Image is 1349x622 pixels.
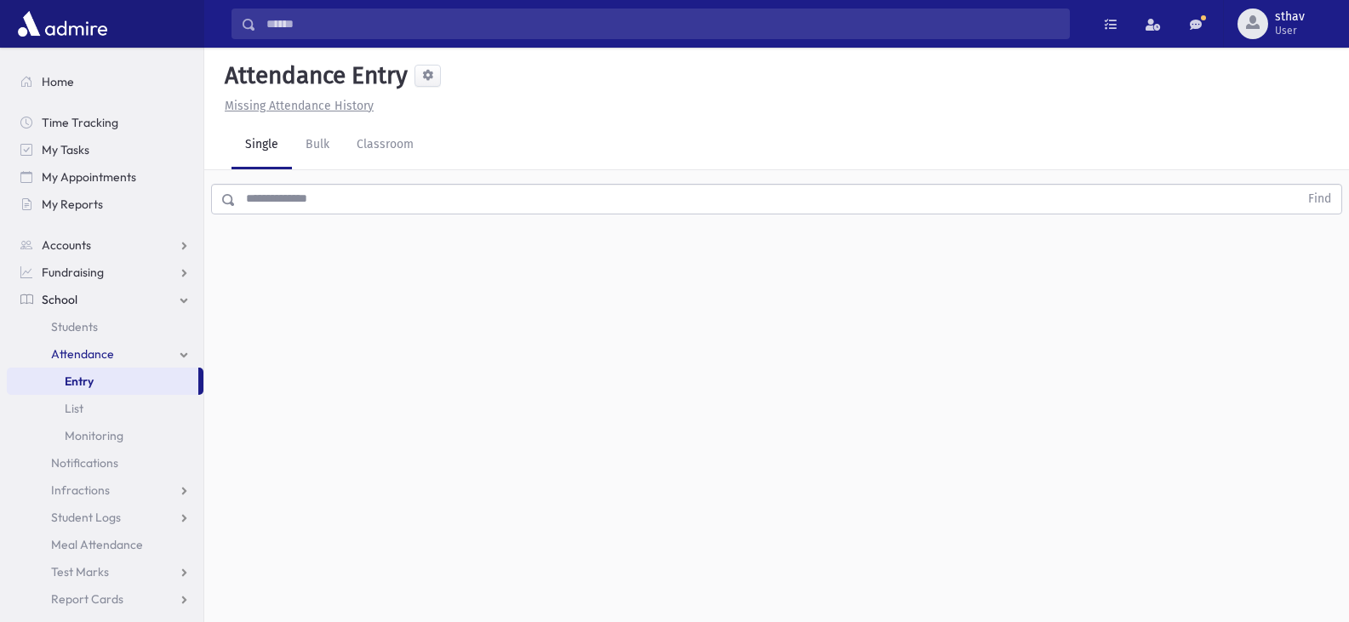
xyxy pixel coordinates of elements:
[42,197,103,212] span: My Reports
[51,564,109,579] span: Test Marks
[225,99,374,113] u: Missing Attendance History
[51,482,110,498] span: Infractions
[7,109,203,136] a: Time Tracking
[7,449,203,476] a: Notifications
[218,99,374,113] a: Missing Attendance History
[218,61,408,90] h5: Attendance Entry
[7,422,203,449] a: Monitoring
[51,591,123,607] span: Report Cards
[7,368,198,395] a: Entry
[42,74,74,89] span: Home
[51,346,114,362] span: Attendance
[7,259,203,286] a: Fundraising
[42,115,118,130] span: Time Tracking
[1298,185,1341,214] button: Find
[7,504,203,531] a: Student Logs
[65,374,94,389] span: Entry
[343,122,427,169] a: Classroom
[42,169,136,185] span: My Appointments
[51,319,98,334] span: Students
[256,9,1069,39] input: Search
[7,558,203,585] a: Test Marks
[7,476,203,504] a: Infractions
[7,231,203,259] a: Accounts
[42,292,77,307] span: School
[7,340,203,368] a: Attendance
[42,237,91,253] span: Accounts
[7,286,203,313] a: School
[14,7,111,41] img: AdmirePro
[232,122,292,169] a: Single
[42,265,104,280] span: Fundraising
[51,455,118,471] span: Notifications
[65,428,123,443] span: Monitoring
[51,510,121,525] span: Student Logs
[1275,10,1305,24] span: sthav
[1275,24,1305,37] span: User
[7,395,203,422] a: List
[51,537,143,552] span: Meal Attendance
[7,531,203,558] a: Meal Attendance
[42,142,89,157] span: My Tasks
[7,313,203,340] a: Students
[292,122,343,169] a: Bulk
[65,401,83,416] span: List
[7,68,203,95] a: Home
[7,191,203,218] a: My Reports
[7,585,203,613] a: Report Cards
[7,136,203,163] a: My Tasks
[7,163,203,191] a: My Appointments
